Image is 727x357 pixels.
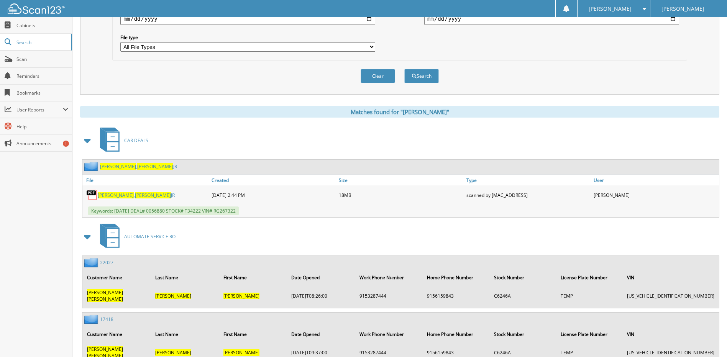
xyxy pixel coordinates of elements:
th: Home Phone Number [423,326,490,342]
button: Clear [361,69,395,83]
label: File type [120,34,375,41]
td: [US_VEHICLE_IDENTIFICATION_NUMBER] [623,286,718,305]
span: [PERSON_NAME] [155,293,191,299]
th: VIN [623,270,718,285]
a: CAR DEALS [95,125,148,156]
a: Size [337,175,464,185]
div: [PERSON_NAME] [592,187,719,203]
th: Last Name [151,326,219,342]
iframe: Chat Widget [689,320,727,357]
span: Search [16,39,67,46]
th: Customer Name [83,326,151,342]
th: Stock Number [490,326,556,342]
th: Last Name [151,270,219,285]
span: [PERSON_NAME] [87,346,123,352]
a: Created [210,175,337,185]
div: Matches found for "[PERSON_NAME]" [80,106,719,118]
input: end [424,13,679,25]
th: Work Phone Number [356,326,422,342]
span: [PERSON_NAME] [137,163,173,170]
span: [PERSON_NAME] [87,296,123,302]
div: 1 [63,141,69,147]
th: Date Opened [287,326,355,342]
a: File [82,175,210,185]
input: start [120,13,375,25]
span: AUTOMATE SERVICE RO [124,233,176,240]
th: Date Opened [287,270,355,285]
th: License Plate Number [557,270,622,285]
td: C6246A [490,286,556,305]
td: 9156159843 [423,286,490,305]
img: PDF.png [86,189,98,201]
span: User Reports [16,106,63,113]
span: CAR DEALS [124,137,148,144]
span: Cabinets [16,22,68,29]
th: Customer Name [83,270,151,285]
img: folder2.png [84,314,100,324]
th: First Name [220,326,287,342]
div: scanned by [MAC_ADDRESS] [464,187,592,203]
span: [PERSON_NAME] [223,293,259,299]
th: Stock Number [490,270,556,285]
a: [PERSON_NAME],[PERSON_NAME]JR [98,192,175,198]
span: Bookmarks [16,90,68,96]
a: AUTOMATE SERVICE RO [95,221,176,252]
button: Search [404,69,439,83]
th: First Name [220,270,287,285]
span: Announcements [16,140,68,147]
span: Scan [16,56,68,62]
span: [PERSON_NAME] [100,163,136,170]
img: folder2.png [84,162,100,171]
th: License Plate Number [557,326,622,342]
td: 9153287444 [356,286,422,305]
span: [PERSON_NAME] [223,349,259,356]
span: [PERSON_NAME] [589,7,632,11]
a: Type [464,175,592,185]
span: [PERSON_NAME] [98,192,134,198]
a: [PERSON_NAME],[PERSON_NAME]JR [100,163,177,170]
img: folder2.png [84,258,100,267]
span: [PERSON_NAME] [135,192,171,198]
span: [PERSON_NAME] [661,7,704,11]
a: User [592,175,719,185]
span: Help [16,123,68,130]
a: 17418 [100,316,113,323]
td: TEMP [557,286,622,305]
img: scan123-logo-white.svg [8,3,65,14]
td: [DATE]T08:26:00 [287,286,355,305]
th: Work Phone Number [356,270,422,285]
span: [PERSON_NAME] [87,289,123,296]
span: Keywords: [DATE] DEAL# 0056880 STOCK# T34222 VIN# RG267322 [88,206,239,215]
span: [PERSON_NAME] [155,349,191,356]
span: Reminders [16,73,68,79]
div: 18MB [337,187,464,203]
th: VIN [623,326,718,342]
th: Home Phone Number [423,270,490,285]
a: 22027 [100,259,113,266]
div: [DATE] 2:44 PM [210,187,337,203]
